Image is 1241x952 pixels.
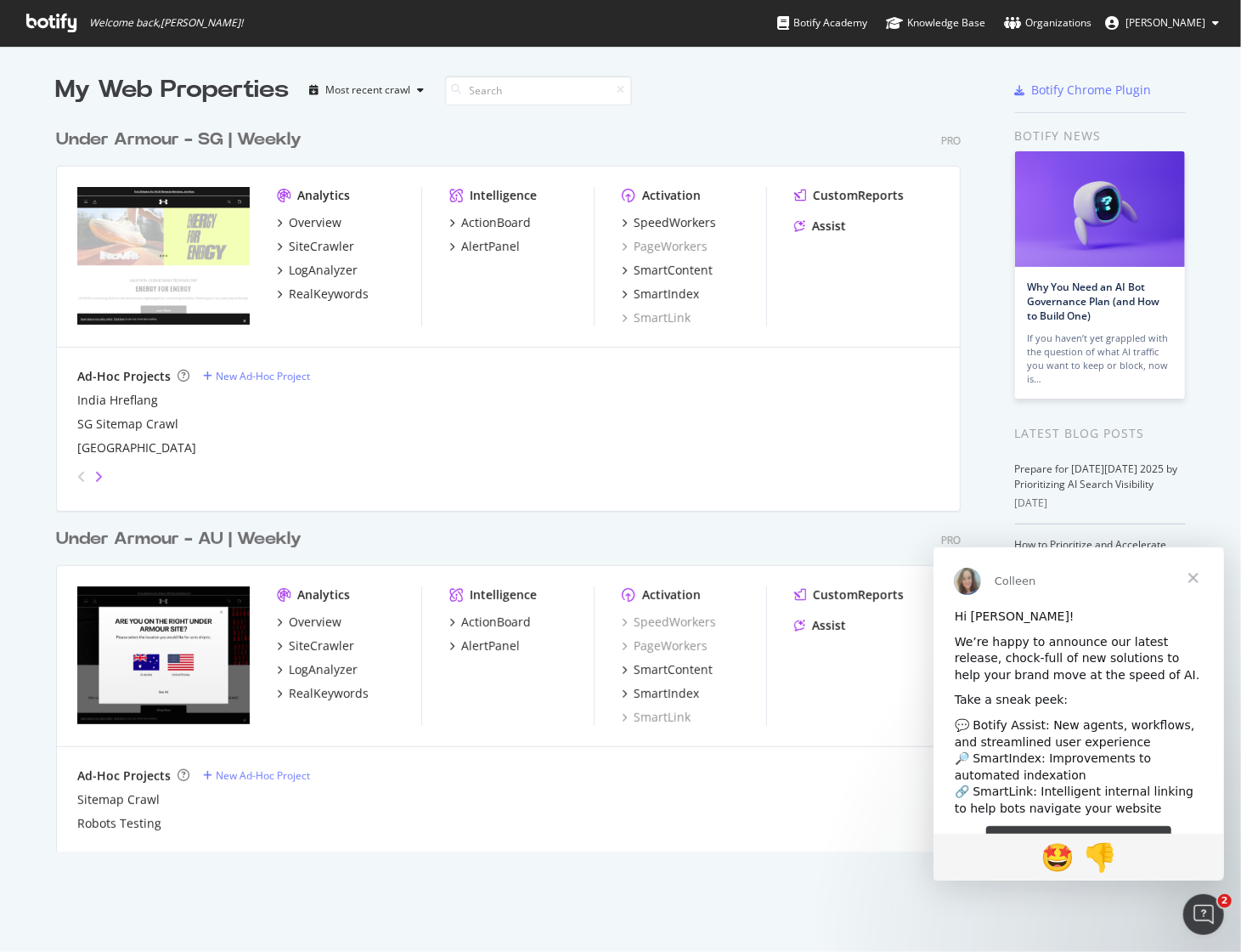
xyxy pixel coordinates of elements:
[277,661,358,678] a: LogAnalyzer
[634,286,699,303] div: SmartIndex
[289,661,358,678] div: LogAnalyzer
[56,527,302,552] div: Under Armour - AU | Weekly
[303,76,432,104] button: Most recent crawl
[449,614,531,631] a: ActionBoard
[461,637,520,654] div: AlertPanel
[1125,15,1205,30] span: Amanda Suefong
[89,16,243,30] span: Welcome back, [PERSON_NAME] !
[1004,14,1092,31] div: Organizations
[794,586,904,603] a: CustomReports
[449,637,520,654] a: AlertPanel
[812,617,846,634] div: Assist
[794,218,846,235] a: Assist
[289,238,354,255] div: SiteCrawler
[634,661,713,678] div: SmartContent
[794,187,904,204] a: CustomReports
[277,262,358,279] a: LogAnalyzer
[77,768,171,785] div: Ad-Hoc Projects
[289,685,369,702] div: RealKeywords
[216,768,310,783] div: New Ad-Hoc Project
[56,527,308,552] a: Under Armour - AU | Weekly
[634,214,716,231] div: SpeedWorkers
[813,586,904,603] div: CustomReports
[886,14,985,31] div: Knowledge Base
[289,637,354,654] div: SiteCrawler
[1183,894,1224,935] iframe: Intercom live chat
[1015,127,1186,145] div: Botify news
[461,238,520,255] div: AlertPanel
[622,214,716,231] a: SpeedWorkers
[77,586,250,724] img: underarmour.com.au
[77,187,250,325] img: underarmour.com.sg
[93,468,104,485] div: angle-right
[461,214,531,231] div: ActionBoard
[1015,424,1186,443] div: Latest Blog Posts
[470,586,537,603] div: Intelligence
[813,187,904,204] div: CustomReports
[622,685,699,702] a: SmartIndex
[1218,894,1232,908] span: 2
[622,637,708,654] a: PageWorkers
[634,262,713,279] div: SmartContent
[56,107,974,852] div: grid
[1015,496,1186,511] div: [DATE]
[77,392,158,409] a: India Hreflang
[289,262,358,279] div: LogAnalyzer
[622,238,708,255] a: PageWorkers
[56,127,302,152] div: Under Armour - SG | Weekly
[449,214,531,231] a: ActionBoard
[642,586,701,603] div: Activation
[941,533,961,547] div: Pro
[277,614,341,631] a: Overview
[1015,462,1178,491] a: Prepare for [DATE][DATE] 2025 by Prioritizing AI Search Visibility
[1015,537,1167,567] a: How to Prioritize and Accelerate Technical SEO with Botify Assist
[622,286,699,303] a: SmartIndex
[326,85,411,95] div: Most recent crawl
[934,547,1224,881] iframe: Intercom live chat message
[941,133,961,148] div: Pro
[622,309,691,326] a: SmartLink
[1032,82,1152,99] div: Botify Chrome Plugin
[277,214,341,231] a: Overview
[634,685,699,702] div: SmartIndex
[203,369,310,383] a: New Ad-Hoc Project
[297,586,350,603] div: Analytics
[1015,151,1185,267] img: Why You Need an AI Bot Governance Plan (and How to Build One)
[289,614,341,631] div: Overview
[812,218,846,235] div: Assist
[794,617,846,634] a: Assist
[1028,280,1160,323] a: Why You Need an AI Bot Governance Plan (and How to Build One)
[445,76,632,105] input: Search
[77,416,178,433] a: SG Sitemap Crawl
[622,614,716,631] a: SpeedWorkers
[77,439,196,456] a: [GEOGRAPHIC_DATA]
[622,709,691,726] a: SmartLink
[449,238,520,255] a: AlertPanel
[470,187,537,204] div: Intelligence
[622,661,713,678] a: SmartContent
[277,637,354,654] a: SiteCrawler
[277,286,369,303] a: RealKeywords
[277,685,369,702] a: RealKeywords
[77,815,161,832] a: Robots Testing
[642,187,701,204] div: Activation
[77,791,160,808] div: Sitemap Crawl
[77,368,171,385] div: Ad-Hoc Projects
